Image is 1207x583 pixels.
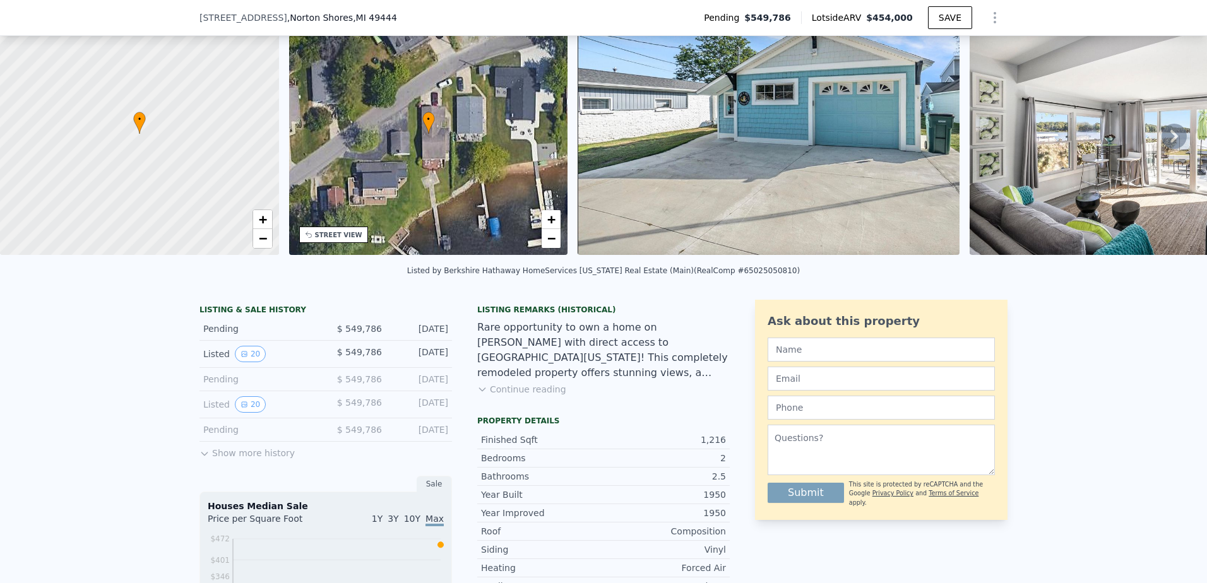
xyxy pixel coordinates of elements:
[208,500,444,512] div: Houses Median Sale
[133,114,146,125] span: •
[337,347,382,357] span: $ 549,786
[812,11,866,24] span: Lotside ARV
[392,346,448,362] div: [DATE]
[542,229,561,248] a: Zoom out
[210,556,230,565] tspan: $401
[203,322,316,335] div: Pending
[133,112,146,134] div: •
[337,397,382,408] span: $ 549,786
[258,230,266,246] span: −
[235,396,266,413] button: View historical data
[603,470,726,483] div: 2.5
[477,383,566,396] button: Continue reading
[208,512,326,533] div: Price per Square Foot
[603,507,726,519] div: 1950
[603,452,726,464] div: 2
[481,507,603,519] div: Year Improved
[768,396,995,420] input: Phone
[353,13,397,23] span: , MI 49444
[481,470,603,483] div: Bathrooms
[203,396,316,413] div: Listed
[337,374,382,384] span: $ 549,786
[253,229,272,248] a: Zoom out
[928,6,972,29] button: SAVE
[315,230,362,240] div: STREET VIEW
[603,562,726,574] div: Forced Air
[425,514,444,526] span: Max
[481,452,603,464] div: Bedrooms
[199,305,452,317] div: LISTING & SALE HISTORY
[768,338,995,362] input: Name
[768,312,995,330] div: Ask about this property
[337,425,382,435] span: $ 549,786
[481,525,603,538] div: Roof
[422,112,435,134] div: •
[199,11,287,24] span: [STREET_ADDRESS]
[203,423,316,436] div: Pending
[481,543,603,556] div: Siding
[388,514,398,524] span: 3Y
[481,433,603,446] div: Finished Sqft
[603,433,726,446] div: 1,216
[929,490,978,497] a: Terms of Service
[603,525,726,538] div: Composition
[258,211,266,227] span: +
[199,442,295,459] button: Show more history
[481,488,603,501] div: Year Built
[477,416,730,426] div: Property details
[768,367,995,391] input: Email
[337,324,382,334] span: $ 549,786
[203,346,316,362] div: Listed
[872,490,913,497] a: Privacy Policy
[578,13,960,255] img: Sale: 169864271 Parcel: 60753011
[372,514,383,524] span: 1Y
[768,483,844,503] button: Submit
[203,373,316,386] div: Pending
[866,13,913,23] span: $454,000
[744,11,791,24] span: $549,786
[235,346,266,362] button: View historical data
[849,480,995,507] div: This site is protected by reCAPTCHA and the Google and apply.
[477,320,730,380] div: Rare opportunity to own a home on [PERSON_NAME] with direct access to [GEOGRAPHIC_DATA][US_STATE]...
[287,11,397,24] span: , Norton Shores
[547,230,556,246] span: −
[392,373,448,386] div: [DATE]
[253,210,272,229] a: Zoom in
[603,488,726,501] div: 1950
[422,114,435,125] span: •
[392,322,448,335] div: [DATE]
[542,210,561,229] a: Zoom in
[404,514,420,524] span: 10Y
[392,423,448,436] div: [DATE]
[547,211,556,227] span: +
[477,305,730,315] div: Listing Remarks (Historical)
[603,543,726,556] div: Vinyl
[407,266,800,275] div: Listed by Berkshire Hathaway HomeServices [US_STATE] Real Estate (Main) (RealComp #65025050810)
[982,5,1008,30] button: Show Options
[417,476,452,492] div: Sale
[392,396,448,413] div: [DATE]
[210,534,230,543] tspan: $472
[481,562,603,574] div: Heating
[704,11,744,24] span: Pending
[210,572,230,581] tspan: $346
